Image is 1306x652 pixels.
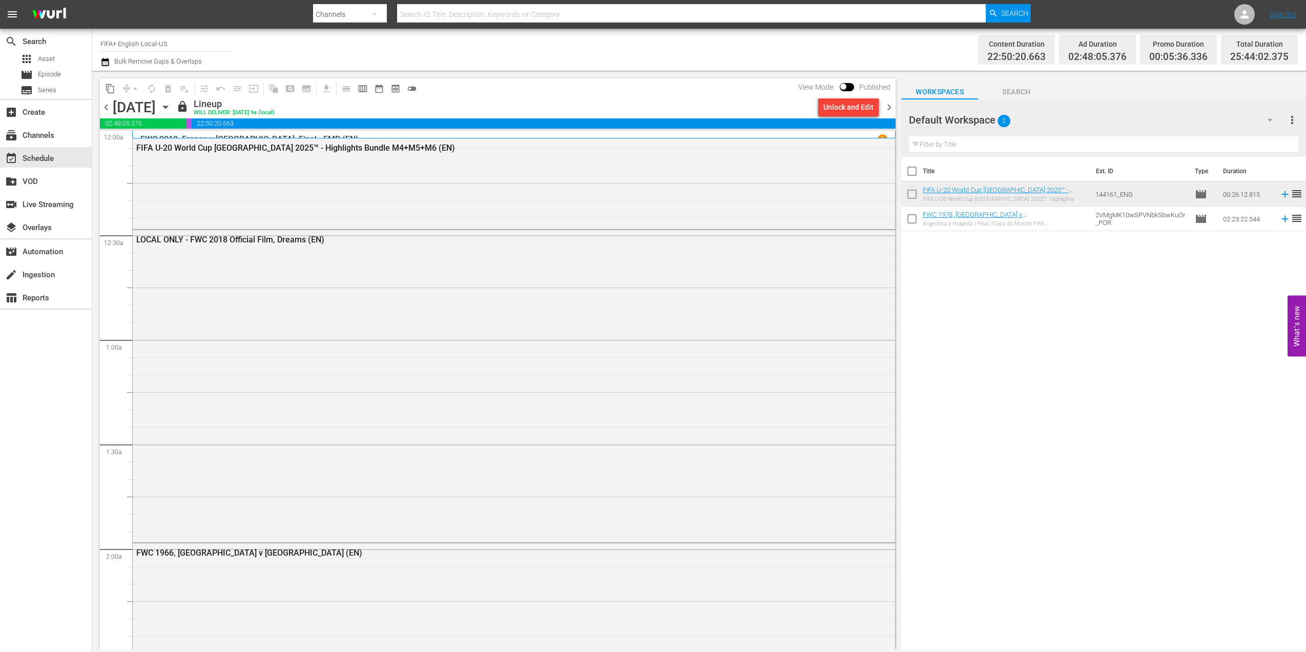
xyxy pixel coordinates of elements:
span: content_copy [105,84,115,94]
div: FIFA U-20 World Cup [GEOGRAPHIC_DATA] 2025™: Highlights [923,196,1087,202]
span: Episode [1195,188,1207,200]
span: Search [978,86,1055,98]
span: Remove Gaps & Overlaps [118,80,143,97]
span: Episode [20,69,33,81]
span: chevron_right [883,101,896,114]
span: reorder [1291,212,1303,225]
button: Unlock and Edit [818,98,879,116]
span: toggle_off [407,84,417,94]
div: Default Workspace [909,106,1282,134]
div: [DATE] [113,99,156,116]
span: date_range_outlined [374,84,384,94]
span: Published [854,83,896,91]
span: Toggle to switch from Published to Draft view. [840,83,847,90]
span: Channels [5,129,17,141]
span: Search [1001,4,1028,23]
td: 2VMgMK10wSPVNbkSbwKuOr_POR [1091,207,1191,231]
span: 22:50:20.663 [192,118,896,129]
span: Copy Lineup [102,80,118,97]
td: 00:26:12.815 [1219,182,1275,207]
span: Create [5,106,17,118]
span: View Mode: [793,83,840,91]
th: Duration [1217,157,1278,186]
span: Live Streaming [5,198,17,211]
a: FIFA U-20 World Cup [GEOGRAPHIC_DATA] 2025™ - Highlights Bundle M4+M5+M6 (EN) [923,186,1073,201]
svg: Add to Schedule [1279,213,1291,225]
th: Type [1189,157,1217,186]
div: Lineup [194,98,275,110]
span: 25:44:02.375 [1230,51,1289,63]
div: Total Duration [1230,37,1289,51]
button: Open Feedback Widget [1288,296,1306,357]
td: 144161_ENG [1091,182,1191,207]
svg: Add to Schedule [1279,189,1291,200]
div: WILL DELIVER: [DATE] 9a (local) [194,110,275,116]
span: 02:48:05.376 [100,118,186,129]
div: Unlock and Edit [823,98,874,116]
div: Content Duration [987,37,1046,51]
div: Argentina x Holanda | Final | Copa do Mundo FIFA [GEOGRAPHIC_DATA] 1978 | Jogo completo [923,220,1087,227]
span: 00:05:36.336 [1149,51,1208,63]
span: Update Metadata from Key Asset [245,80,262,97]
span: Series [20,84,33,96]
span: Reports [5,292,17,304]
button: more_vert [1286,108,1298,132]
span: Schedule [5,152,17,165]
div: Promo Duration [1149,37,1208,51]
span: more_vert [1286,114,1298,126]
td: 02:23:22.544 [1219,207,1275,231]
span: VOD [5,175,17,188]
button: Search [986,4,1031,23]
span: Search [5,35,17,48]
img: ans4CAIJ8jUAAAAAAAAAAAAAAAAAAAAAAAAgQb4GAAAAAAAAAAAAAAAAAAAAAAAAJMjXAAAAAAAAAAAAAAAAAAAAAAAAgAT5G... [25,3,74,27]
span: menu [6,8,18,21]
span: 00:05:36.336 [186,118,192,129]
span: Automation [5,246,17,258]
th: Ext. ID [1090,157,1189,186]
span: Episode [1195,213,1207,225]
div: LOCAL ONLY - FWC 2018 Official Film, Dreams (EN) [136,235,834,244]
p: FWC 2018, France v [GEOGRAPHIC_DATA], Final - FMR (EN) [140,134,359,144]
p: 1 [881,135,884,142]
span: Workspaces [901,86,978,98]
div: FWC 1966, [GEOGRAPHIC_DATA] v [GEOGRAPHIC_DATA] (EN) [136,548,834,558]
div: FIFA U-20 World Cup [GEOGRAPHIC_DATA] 2025™ - Highlights Bundle M4+M5+M6 (EN) [136,143,834,153]
span: reorder [1291,188,1303,200]
div: Ad Duration [1068,37,1127,51]
span: 2 [998,110,1010,132]
span: Overlays [5,221,17,234]
span: 02:48:05.376 [1068,51,1127,63]
th: Title [923,157,1090,186]
a: Sign Out [1270,10,1296,18]
span: calendar_view_week_outlined [358,84,368,94]
span: 24 hours Lineup View is OFF [404,80,420,97]
span: Asset [38,54,55,64]
span: chevron_left [100,101,113,114]
span: Series [38,85,56,95]
span: Asset [20,53,33,65]
span: 22:50:20.663 [987,51,1046,63]
span: Bulk Remove Gaps & Overlaps [113,57,202,65]
span: lock [176,100,189,113]
a: FWC 1978, [GEOGRAPHIC_DATA] v [GEOGRAPHIC_DATA], Final - FMR (PT) [923,211,1034,226]
span: preview_outlined [390,84,401,94]
span: Ingestion [5,269,17,281]
span: Episode [38,69,61,79]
